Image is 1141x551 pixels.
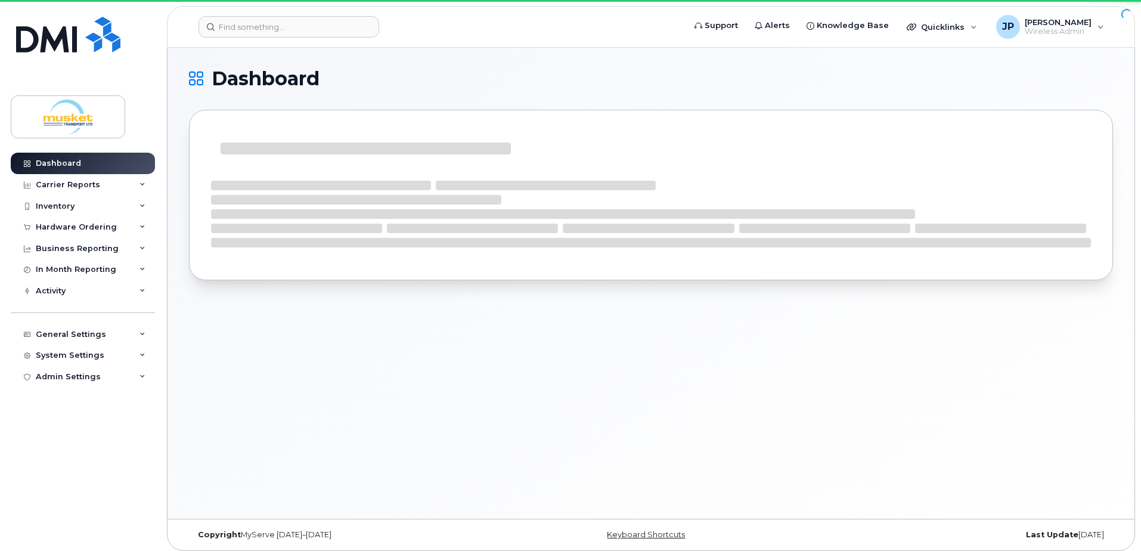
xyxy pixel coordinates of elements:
span: Dashboard [212,70,320,88]
div: [DATE] [805,530,1113,540]
a: Keyboard Shortcuts [607,530,685,539]
strong: Last Update [1026,530,1078,539]
div: MyServe [DATE]–[DATE] [189,530,497,540]
strong: Copyright [198,530,241,539]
